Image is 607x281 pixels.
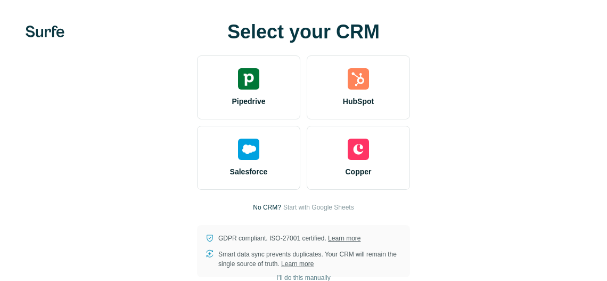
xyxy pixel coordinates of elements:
[230,166,268,177] span: Salesforce
[238,68,259,90] img: pipedrive's logo
[343,96,374,107] span: HubSpot
[283,203,354,212] button: Start with Google Sheets
[232,96,265,107] span: Pipedrive
[253,203,281,212] p: No CRM?
[281,260,314,268] a: Learn more
[218,234,360,243] p: GDPR compliant. ISO-27001 certified.
[328,235,360,242] a: Learn more
[197,21,410,43] h1: Select your CRM
[26,26,64,37] img: Surfe's logo
[348,139,369,160] img: copper's logo
[346,166,372,177] span: Copper
[238,139,259,160] img: salesforce's logo
[218,250,401,269] p: Smart data sync prevents duplicates. Your CRM will remain the single source of truth.
[348,68,369,90] img: hubspot's logo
